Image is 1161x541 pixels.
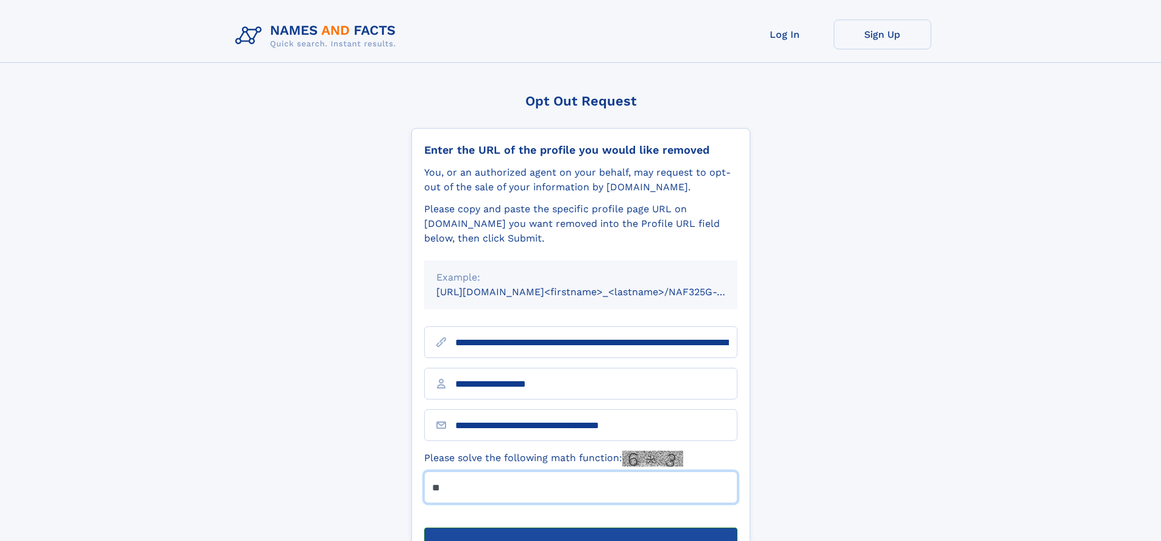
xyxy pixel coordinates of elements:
[424,202,737,246] div: Please copy and paste the specific profile page URL on [DOMAIN_NAME] you want removed into the Pr...
[424,143,737,157] div: Enter the URL of the profile you would like removed
[411,93,750,109] div: Opt Out Request
[834,20,931,49] a: Sign Up
[424,451,683,467] label: Please solve the following math function:
[436,286,761,298] small: [URL][DOMAIN_NAME]<firstname>_<lastname>/NAF325G-xxxxxxxx
[436,270,725,285] div: Example:
[424,165,737,195] div: You, or an authorized agent on your behalf, may request to opt-out of the sale of your informatio...
[230,20,406,52] img: Logo Names and Facts
[736,20,834,49] a: Log In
